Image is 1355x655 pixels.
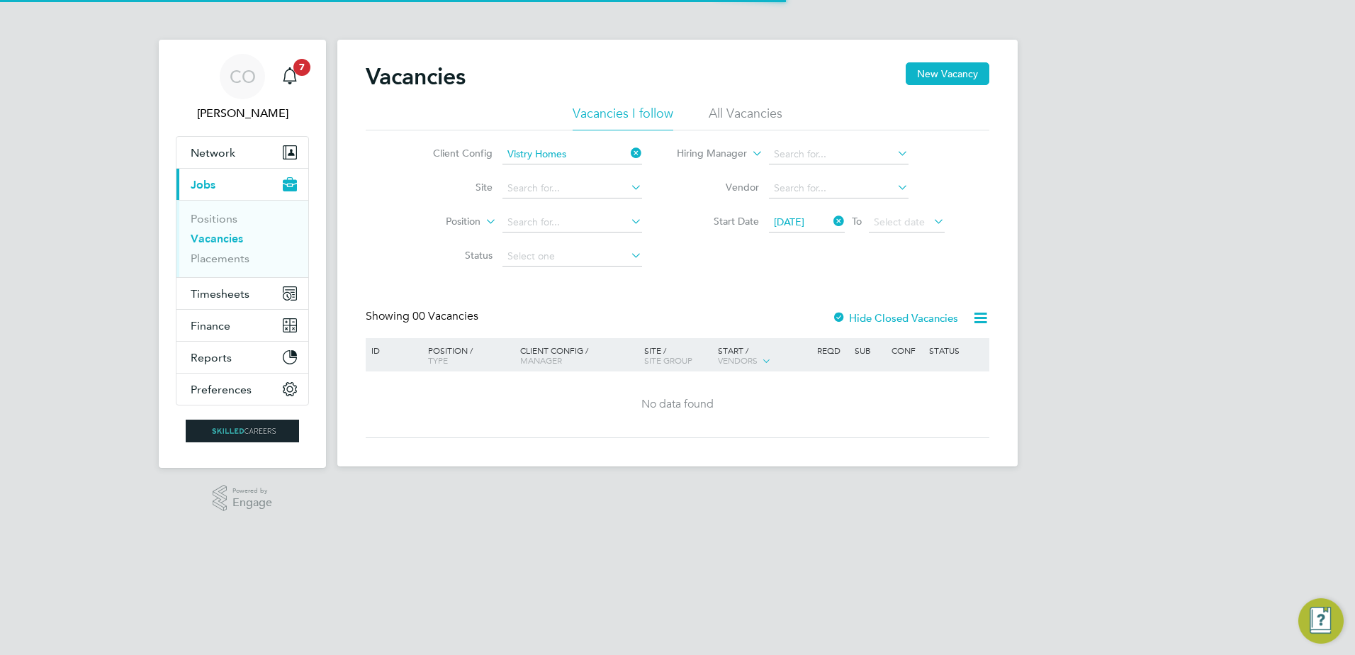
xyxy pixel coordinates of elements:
[411,147,493,159] label: Client Config
[874,215,925,228] span: Select date
[368,338,417,362] div: ID
[665,147,747,161] label: Hiring Manager
[814,338,850,362] div: Reqd
[502,179,642,198] input: Search for...
[191,351,232,364] span: Reports
[191,252,249,265] a: Placements
[366,62,466,91] h2: Vacancies
[293,59,310,76] span: 7
[232,485,272,497] span: Powered by
[888,338,925,362] div: Conf
[176,374,308,405] button: Preferences
[159,40,326,468] nav: Main navigation
[769,145,909,164] input: Search for...
[213,485,273,512] a: Powered byEngage
[412,309,478,323] span: 00 Vacancies
[428,354,448,366] span: Type
[411,181,493,194] label: Site
[176,278,308,309] button: Timesheets
[641,338,715,372] div: Site /
[851,338,888,362] div: Sub
[186,420,299,442] img: skilledcareers-logo-retina.png
[191,383,252,396] span: Preferences
[191,212,237,225] a: Positions
[926,338,987,362] div: Status
[276,54,304,99] a: 7
[176,169,308,200] button: Jobs
[714,338,814,374] div: Start /
[191,178,215,191] span: Jobs
[517,338,641,372] div: Client Config /
[176,310,308,341] button: Finance
[502,213,642,233] input: Search for...
[176,420,309,442] a: Go to home page
[709,105,782,130] li: All Vacancies
[176,342,308,373] button: Reports
[366,309,481,324] div: Showing
[520,354,562,366] span: Manager
[677,181,759,194] label: Vendor
[769,179,909,198] input: Search for...
[832,311,958,325] label: Hide Closed Vacancies
[399,215,480,229] label: Position
[502,247,642,267] input: Select one
[774,215,804,228] span: [DATE]
[573,105,673,130] li: Vacancies I follow
[191,319,230,332] span: Finance
[644,354,692,366] span: Site Group
[230,67,256,86] span: CO
[191,287,249,301] span: Timesheets
[417,338,517,372] div: Position /
[368,397,987,412] div: No data found
[191,232,243,245] a: Vacancies
[906,62,989,85] button: New Vacancy
[677,215,759,228] label: Start Date
[411,249,493,262] label: Status
[502,145,642,164] input: Search for...
[191,146,235,159] span: Network
[176,54,309,122] a: CO[PERSON_NAME]
[232,497,272,509] span: Engage
[176,200,308,277] div: Jobs
[848,212,866,230] span: To
[176,105,309,122] span: Craig O'Donovan
[718,354,758,366] span: Vendors
[176,137,308,168] button: Network
[1298,598,1344,644] button: Engage Resource Center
